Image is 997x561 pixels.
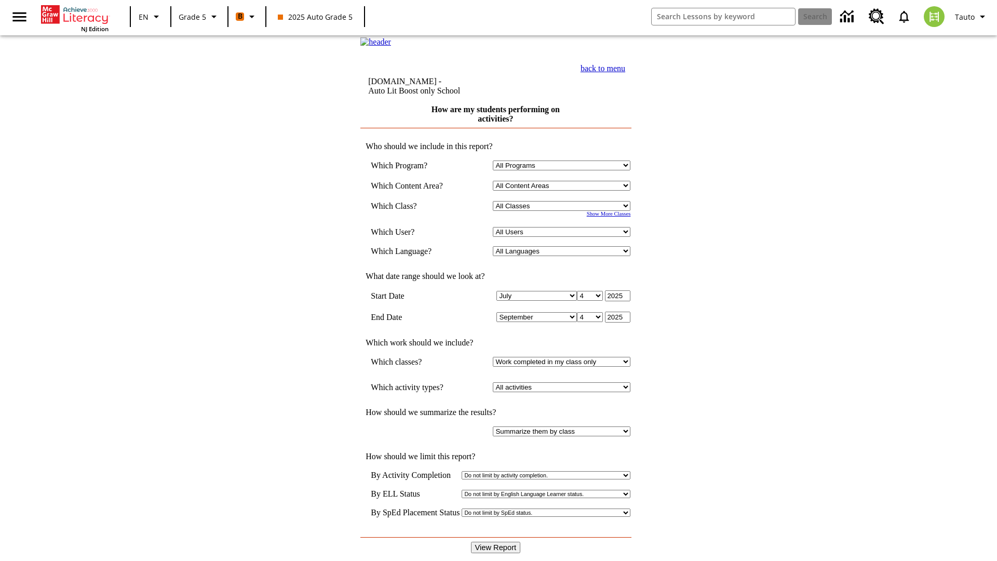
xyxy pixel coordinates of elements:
td: Which classes? [371,357,458,367]
a: Notifications [891,3,918,30]
td: What date range should we look at? [360,272,630,281]
td: By Activity Completion [371,471,460,480]
td: By SpEd Placement Status [371,508,460,517]
input: search field [652,8,795,25]
button: Language: EN, Select a language [134,7,167,26]
span: B [238,10,242,23]
input: View Report [471,542,521,553]
td: Start Date [371,290,458,301]
button: Boost Class color is orange. Change class color [232,7,262,26]
td: By ELL Status [371,489,460,499]
a: How are my students performing on activities? [432,105,560,123]
td: Who should we include in this report? [360,142,630,151]
a: Data Center [834,3,863,31]
nobr: Auto Lit Boost only School [368,86,460,95]
button: Open side menu [4,2,35,32]
a: back to menu [581,64,625,73]
span: Tauto [955,11,975,22]
td: Which Class? [371,201,458,211]
button: Select a new avatar [918,3,951,30]
span: EN [139,11,149,22]
a: Resource Center, Will open in new tab [863,3,891,31]
td: How should we summarize the results? [360,408,630,417]
button: Grade: Grade 5, Select a grade [174,7,224,26]
span: NJ Edition [81,25,109,33]
td: [DOMAIN_NAME] - [368,77,527,96]
nobr: Which Content Area? [371,181,443,190]
span: Grade 5 [179,11,206,22]
td: Which Language? [371,246,458,256]
td: End Date [371,312,458,323]
div: Home [41,3,109,33]
td: Which work should we include? [360,338,630,348]
td: Which Program? [371,161,458,170]
td: Which activity types? [371,382,458,392]
td: How should we limit this report? [360,452,630,461]
img: header [360,37,391,47]
button: Profile/Settings [951,7,993,26]
span: 2025 Auto Grade 5 [278,11,353,22]
a: Show More Classes [587,211,631,217]
img: avatar image [924,6,945,27]
td: Which User? [371,227,458,237]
